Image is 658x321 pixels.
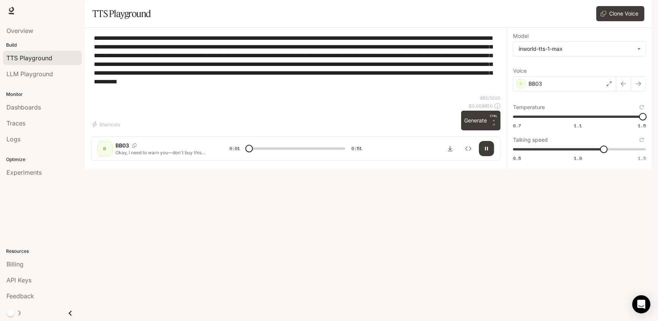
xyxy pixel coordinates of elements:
p: Okay, I need to warn you—don't buy this unless you really want to know how dirty your house is. I... [115,149,211,156]
p: BB03 [115,142,129,149]
button: Download audio [443,141,458,156]
p: Voice [513,68,527,74]
button: Reset to default [638,136,646,144]
button: Clone Voice [596,6,644,21]
button: Inspect [461,141,476,156]
span: 1.1 [574,122,582,129]
div: D [99,142,111,155]
p: Model [513,33,529,39]
span: 0.7 [513,122,521,129]
button: GenerateCTRL +⏎ [461,111,501,130]
span: 0:01 [229,145,240,152]
div: Open Intercom Messenger [632,295,650,313]
span: 1.0 [574,155,582,161]
button: Copy Voice ID [129,143,140,148]
span: 0.5 [513,155,521,161]
h1: TTS Playground [92,6,151,21]
span: 1.5 [638,155,646,161]
p: Talking speed [513,137,548,142]
p: 885 / 1000 [480,95,501,101]
div: inworld-tts-1-max [519,45,633,53]
span: 0:51 [351,145,362,152]
p: ⏎ [490,114,497,127]
p: Temperature [513,105,545,110]
button: Shortcuts [91,118,123,130]
button: Reset to default [638,103,646,111]
div: inworld-tts-1-max [513,42,646,56]
p: BB03 [529,80,542,88]
span: 1.5 [638,122,646,129]
p: CTRL + [490,114,497,123]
